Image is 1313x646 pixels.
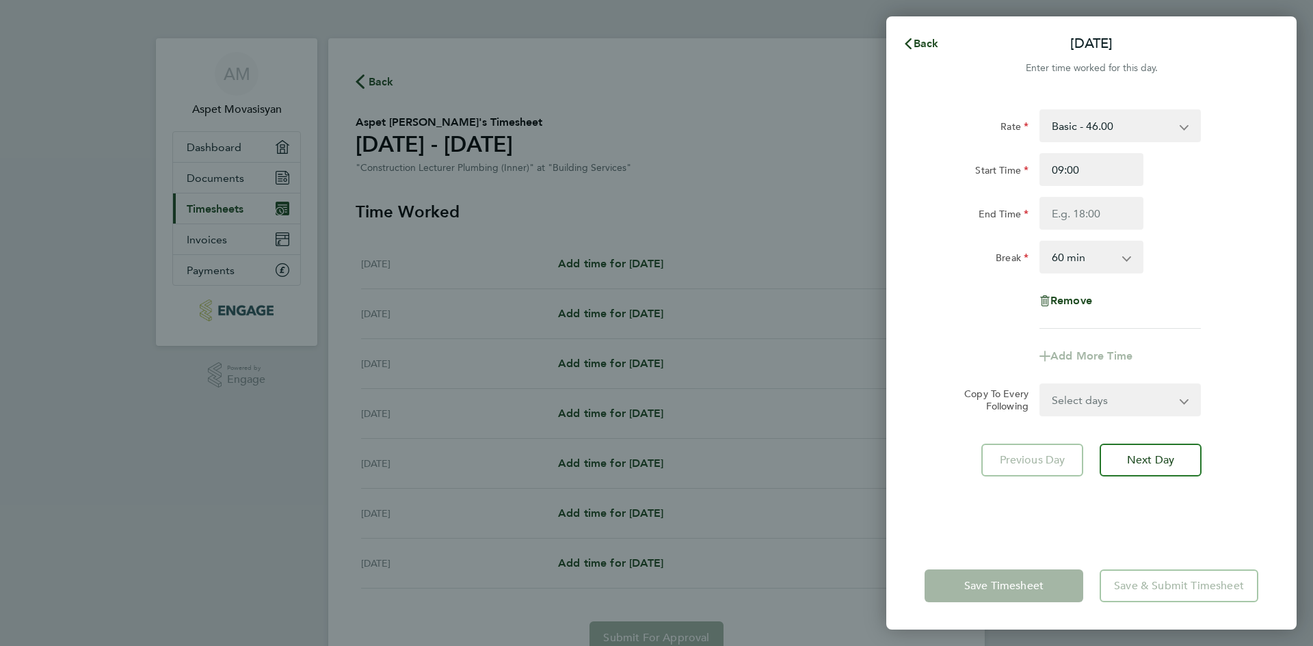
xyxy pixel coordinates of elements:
[1000,120,1029,137] label: Rate
[1039,197,1143,230] input: E.g. 18:00
[979,208,1029,224] label: End Time
[914,37,939,50] span: Back
[975,164,1029,180] label: Start Time
[889,30,953,57] button: Back
[996,252,1029,268] label: Break
[1050,294,1092,307] span: Remove
[1039,153,1143,186] input: E.g. 08:00
[1100,444,1202,476] button: Next Day
[1039,295,1092,306] button: Remove
[1127,453,1174,467] span: Next Day
[886,60,1297,77] div: Enter time worked for this day.
[953,388,1029,412] label: Copy To Every Following
[1070,34,1113,53] p: [DATE]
